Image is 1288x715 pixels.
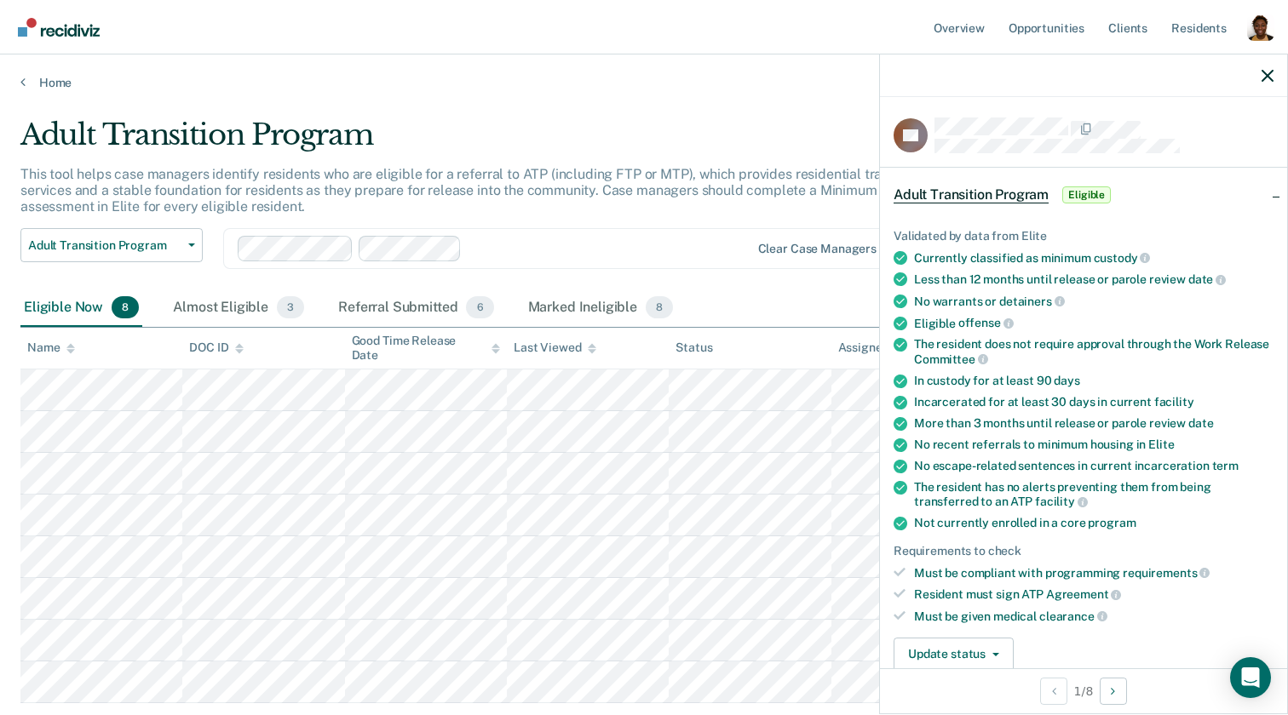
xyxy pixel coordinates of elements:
div: No warrants or [914,294,1274,309]
div: Less than 12 months until release or parole review [914,272,1274,287]
div: Good Time Release Date [352,334,500,363]
span: term [1212,459,1239,472]
div: More than 3 months until release or parole review [914,416,1274,431]
button: Previous Opportunity [1040,678,1067,705]
span: Adult Transition Program [28,238,181,253]
span: Eligible [1062,186,1111,203]
div: Requirements to check [894,544,1274,558]
div: Adult Transition ProgramEligible [880,168,1287,222]
span: date [1188,272,1226,286]
div: 1 / 8 [880,668,1287,713]
a: Home [20,75,1268,90]
div: The resident has no alerts preventing them from being transferred to an ATP [914,480,1274,509]
div: Eligible [914,316,1274,331]
span: Adult Transition Program [894,186,1049,203]
div: Status [676,340,712,355]
div: DOC ID [189,340,244,355]
span: Agreement [1046,587,1122,601]
span: Committee [914,352,988,366]
span: facility [1035,495,1088,508]
span: 6 [466,296,493,318]
button: Update status [894,638,1014,672]
span: clearance [1039,609,1107,623]
div: Must be compliant with programming [914,565,1274,581]
div: Adult Transition Program [20,117,986,166]
span: Elite [1148,438,1174,451]
p: This tool helps case managers identify residents who are eligible for a referral to ATP (includin... [20,166,986,214]
div: Incarcerated for at least 30 days in current [914,395,1274,409]
div: No recent referrals to minimum housing in [914,438,1274,452]
span: requirements [1123,566,1210,580]
div: Clear case managers [758,242,877,256]
span: program [1088,516,1136,529]
div: No escape-related sentences in current incarceration [914,459,1274,473]
span: 8 [112,296,139,318]
button: Next Opportunity [1100,678,1127,705]
div: Must be given medical [914,609,1274,624]
button: Profile dropdown button [1247,14,1274,41]
div: Name [27,340,75,355]
span: offense [958,316,1014,329]
div: Resident must sign ATP [914,586,1274,602]
div: The resident does not require approval through the Work Release [914,337,1274,366]
div: Open Intercom Messenger [1230,657,1271,698]
span: days [1054,374,1079,387]
div: Referral Submitted [335,289,497,327]
div: Validated by data from Elite [894,229,1274,243]
div: In custody for at least 90 [914,374,1274,388]
span: 8 [646,296,673,318]
div: Assigned to [838,340,918,355]
div: Last Viewed [514,340,596,355]
span: custody [1094,251,1151,265]
div: Almost Eligible [170,289,308,327]
span: detainers [999,295,1065,308]
span: 3 [277,296,304,318]
div: Eligible Now [20,289,142,327]
div: Not currently enrolled in a core [914,516,1274,530]
span: date [1188,416,1213,430]
span: facility [1154,395,1194,409]
div: Currently classified as minimum [914,250,1274,266]
img: Recidiviz [18,18,100,37]
div: Marked Ineligible [525,289,677,327]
